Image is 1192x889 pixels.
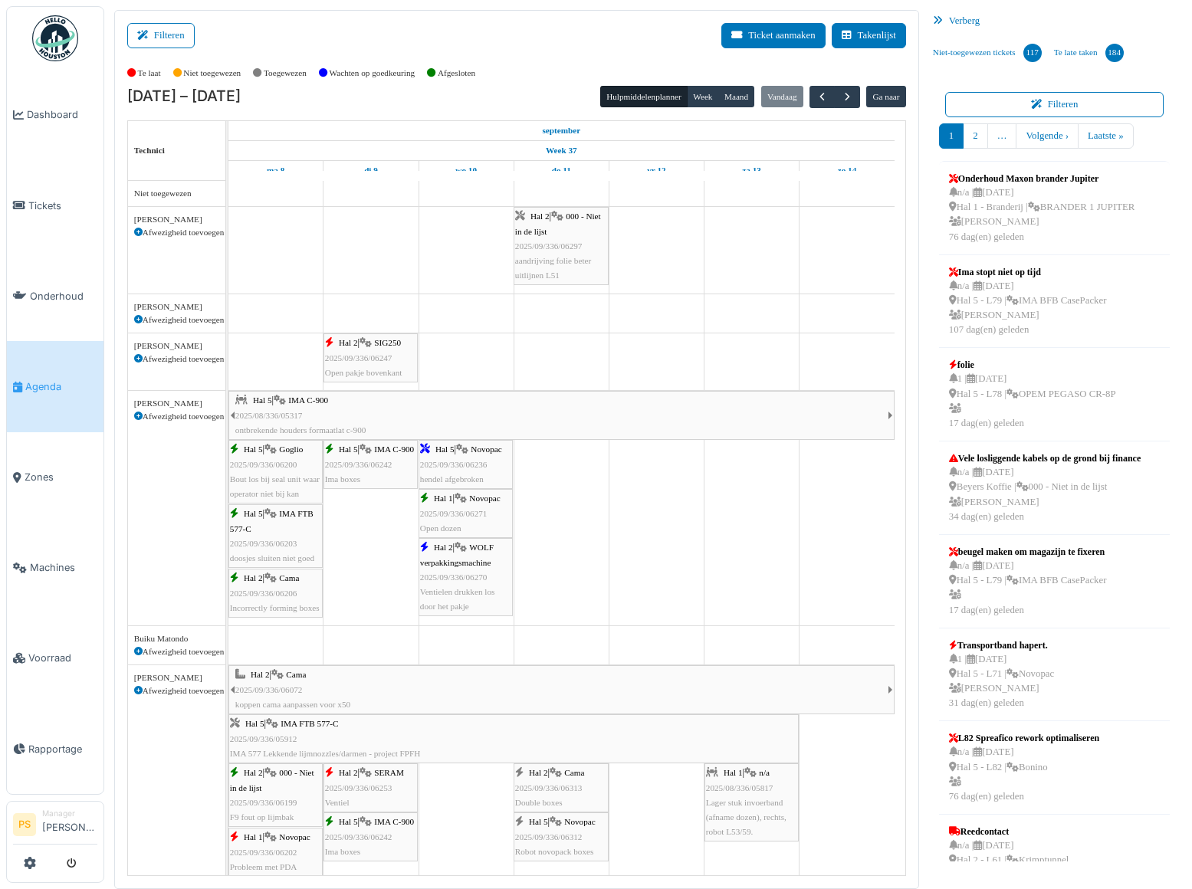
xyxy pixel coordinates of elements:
[134,146,165,155] span: Technici
[420,509,488,518] span: 2025/09/336/06271
[230,460,297,469] span: 2025/09/336/06200
[230,862,297,871] span: Probleem met PDA
[945,448,1144,528] a: Vele losliggende kabels op de grond bij finance n/a |[DATE] Beyers Koffie |000 - Niet in de lijst...
[809,86,835,108] button: Vorige
[330,67,415,80] label: Wachten op goedkeuring
[42,808,97,841] li: [PERSON_NAME]
[244,444,263,454] span: Hal 5
[134,313,219,326] div: Afwezigheid toevoegen
[134,187,219,200] div: Niet toegewezen
[263,161,288,180] a: 8 september 2025
[834,161,861,180] a: 14 september 2025
[134,684,219,697] div: Afwezigheid toevoegen
[42,808,97,819] div: Manager
[721,23,825,48] button: Ticket aanmaken
[230,798,297,807] span: 2025/09/336/06199
[279,573,299,582] span: Cama
[235,668,888,712] div: |
[230,589,297,598] span: 2025/09/336/06206
[244,832,263,841] span: Hal 1
[515,783,583,792] span: 2025/09/336/06313
[471,444,501,454] span: Novopac
[420,540,511,614] div: |
[325,460,392,469] span: 2025/09/336/06242
[949,545,1107,559] div: beugel maken om magazijn te fixeren
[339,338,358,347] span: Hal 2
[1016,123,1079,149] a: Volgende ›
[1048,32,1130,74] a: Te late taken
[134,226,219,239] div: Afwezigheid toevoegen
[945,635,1058,715] a: Transportband hapert. 1 |[DATE] Hal 5 - L71 |Novopac [PERSON_NAME]31 dag(en) geleden
[7,613,103,704] a: Voorraad
[420,460,488,469] span: 2025/09/336/06236
[420,491,511,536] div: |
[949,745,1099,804] div: n/a | [DATE] Hal 5 - L82 | Bonino 76 dag(en) geleden
[28,651,97,665] span: Voorraad
[963,123,987,149] a: 2
[253,395,272,405] span: Hal 5
[374,444,414,454] span: IMA C-900
[339,444,358,454] span: Hal 5
[949,265,1107,279] div: Ima stopt niet op tijd
[515,766,607,810] div: |
[564,817,595,826] span: Novopac
[987,123,1017,149] a: …
[939,123,964,149] a: 1
[1078,123,1134,149] a: Laatste »
[706,783,773,792] span: 2025/08/336/05817
[564,768,584,777] span: Cama
[230,734,297,743] span: 2025/09/336/05912
[420,587,495,611] span: Ventielen drukken los door het pakje
[279,832,310,841] span: Novopac
[32,15,78,61] img: Badge_color-CXgf-gQk.svg
[529,768,548,777] span: Hal 2
[138,67,161,80] label: Te laat
[949,731,1099,745] div: L82 Spreafico rework optimaliseren
[945,541,1111,622] a: beugel maken om magazijn te fixeren n/a |[DATE] Hal 5 - L79 |IMA BFB CasePacker 17 dag(en) geleden
[927,32,1048,74] a: Niet-toegewezen tickets
[515,212,601,235] span: 000 - Niet in de lijst
[945,354,1120,435] a: folie 1 |[DATE] Hal 5 - L78 |OPEM PEGASO CR-8P 17 dag(en) geleden
[325,832,392,841] span: 2025/09/336/06242
[7,341,103,431] a: Agenda
[949,559,1107,618] div: n/a | [DATE] Hal 5 - L79 | IMA BFB CasePacker 17 dag(en) geleden
[325,783,392,792] span: 2025/09/336/06253
[949,185,1135,244] div: n/a | [DATE] Hal 1 - Branderij | BRANDER 1 JUPITER [PERSON_NAME] 76 dag(en) geleden
[25,470,97,484] span: Zones
[687,86,719,107] button: Week
[360,161,382,180] a: 9 september 2025
[325,847,360,856] span: Ima boxes
[134,300,219,313] div: [PERSON_NAME]
[134,632,219,645] div: Buiku Matondo
[724,768,743,777] span: Hal 1
[949,172,1135,185] div: Onderhoud Maxon brander Jupiter
[230,830,321,874] div: |
[515,256,591,280] span: aandrijving folie beter uitlijnen L51
[515,847,594,856] span: Robot novopack boxes
[127,87,241,106] h2: [DATE] – [DATE]
[281,719,338,728] span: IMA FTB 577-C
[706,766,797,839] div: |
[230,766,321,825] div: |
[230,603,320,612] span: Incorrectly forming boxes
[30,289,97,303] span: Onderhoud
[529,817,548,826] span: Hal 5
[183,67,241,80] label: Niet toegewezen
[949,638,1054,652] div: Transportband hapert.
[949,372,1116,431] div: 1 | [DATE] Hal 5 - L78 | OPEM PEGASO CR-8P 17 dag(en) geleden
[7,704,103,794] a: Rapportage
[230,848,297,857] span: 2025/09/336/06202
[27,107,97,122] span: Dashboard
[530,212,550,221] span: Hal 2
[339,768,358,777] span: Hal 2
[28,742,97,756] span: Rapportage
[374,338,401,347] span: SIG250
[325,798,350,807] span: Ventiel
[7,251,103,341] a: Onderhoud
[759,768,770,777] span: n/a
[420,543,494,566] span: WOLF verpakkingsmachine
[134,671,219,684] div: [PERSON_NAME]
[244,573,263,582] span: Hal 2
[235,685,303,694] span: 2025/09/336/06072
[939,123,1170,161] nav: pager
